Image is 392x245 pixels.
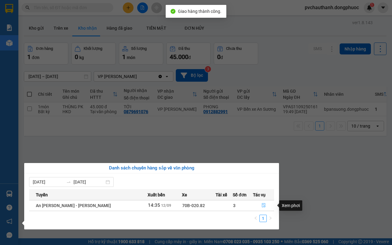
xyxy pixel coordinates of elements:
[36,203,111,208] span: An [PERSON_NAME] - [PERSON_NAME]
[148,191,165,198] span: Xuất bến
[252,215,259,222] li: Previous Page
[73,179,104,185] input: Đến ngày
[233,191,247,198] span: Số đơn
[182,191,187,198] span: Xe
[178,9,221,14] span: Giao hàng thành công.
[262,203,266,208] span: file-done
[29,165,274,172] div: Danh sách chuyến hàng sắp về văn phòng
[252,215,259,222] button: left
[148,202,160,208] span: 14:35
[253,191,266,198] span: Tác vụ
[269,216,272,220] span: right
[161,203,171,208] span: 12/09
[36,191,48,198] span: Tuyến
[267,215,274,222] li: Next Page
[66,180,71,184] span: swap-right
[254,216,258,220] span: left
[66,180,71,184] span: to
[182,203,205,208] span: 70B-020.82
[259,215,267,222] li: 1
[260,215,266,222] a: 1
[171,9,175,14] span: check-circle
[279,200,302,211] div: Xem phơi
[253,201,274,210] button: file-done
[33,179,64,185] input: Từ ngày
[267,215,274,222] button: right
[216,191,227,198] span: Tài xế
[233,203,236,208] span: 3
